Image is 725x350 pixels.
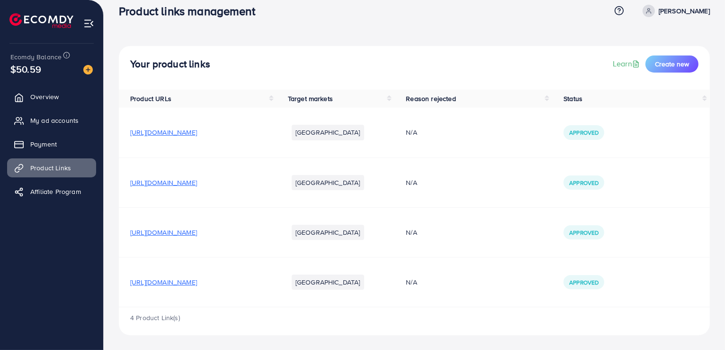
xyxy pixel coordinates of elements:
[130,178,197,187] span: [URL][DOMAIN_NAME]
[655,59,689,69] span: Create new
[406,228,417,237] span: N/A
[9,13,73,28] img: logo
[10,52,62,62] span: Ecomdy Balance
[130,277,197,287] span: [URL][DOMAIN_NAME]
[645,55,698,73] button: Create new
[7,135,96,154] a: Payment
[292,125,364,140] li: [GEOGRAPHIC_DATA]
[292,275,364,290] li: [GEOGRAPHIC_DATA]
[685,307,718,343] iframe: Chat
[30,116,79,125] span: My ad accounts
[130,58,210,70] h4: Your product links
[10,62,41,76] span: $50.59
[83,65,93,74] img: image
[7,182,96,201] a: Affiliate Program
[30,139,57,149] span: Payment
[130,94,171,103] span: Product URLs
[30,163,71,173] span: Product Links
[406,178,417,187] span: N/A
[569,129,599,137] span: Approved
[569,179,599,187] span: Approved
[83,18,94,29] img: menu
[288,94,333,103] span: Target markets
[639,5,710,17] a: [PERSON_NAME]
[613,58,642,69] a: Learn
[130,313,180,322] span: 4 Product Link(s)
[130,128,197,137] span: [URL][DOMAIN_NAME]
[569,278,599,286] span: Approved
[292,175,364,190] li: [GEOGRAPHIC_DATA]
[7,111,96,130] a: My ad accounts
[659,5,710,17] p: [PERSON_NAME]
[7,158,96,177] a: Product Links
[30,92,59,101] span: Overview
[406,128,417,137] span: N/A
[564,94,582,103] span: Status
[569,229,599,237] span: Approved
[119,4,263,18] h3: Product links management
[406,277,417,287] span: N/A
[406,94,456,103] span: Reason rejected
[7,87,96,106] a: Overview
[292,225,364,240] li: [GEOGRAPHIC_DATA]
[130,228,197,237] span: [URL][DOMAIN_NAME]
[30,187,81,196] span: Affiliate Program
